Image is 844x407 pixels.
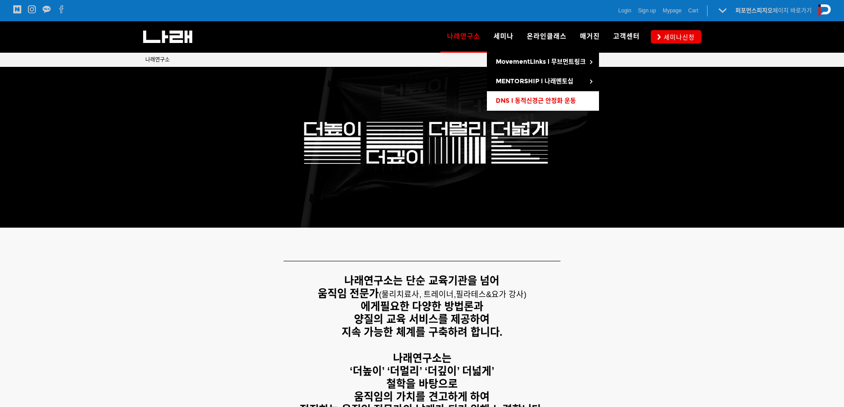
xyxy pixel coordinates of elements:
span: DNS l 동적신경근 안정화 운동 [496,97,576,105]
span: 물리치료사, 트레이너, [381,290,456,299]
a: Sign up [638,6,656,15]
a: Cart [688,6,698,15]
strong: 지속 가능한 체계를 구축하려 합니다. [342,326,502,338]
a: Login [618,6,631,15]
strong: 나래연구소는 [393,352,451,364]
span: 고객센터 [613,32,640,40]
strong: 에게 [361,300,380,312]
a: 고객센터 [607,21,646,52]
span: 세미나 [494,32,513,40]
a: 퍼포먼스피지오페이지 바로가기 [735,7,812,14]
span: 매거진 [580,32,600,40]
span: 나래연구소 [145,57,170,63]
strong: 철학을 바탕으로 [386,378,458,390]
span: 필라테스&요가 강사) [456,290,526,299]
strong: ‘더높이’ ‘더멀리’ ‘더깊이’ 더넓게’ [350,365,494,377]
strong: 나래연구소는 단순 교육기관을 넘어 [344,275,499,287]
a: 매거진 [573,21,607,52]
span: 세미나신청 [661,33,695,42]
strong: 양질의 교육 서비스를 제공하여 [354,313,490,325]
a: MovementLinks l 무브먼트링크 [487,52,599,72]
span: ( [379,290,456,299]
a: 온라인클래스 [520,21,573,52]
a: 나래연구소 [440,21,487,52]
span: 나래연구소 [447,29,480,43]
strong: 움직임의 가치를 견고하게 하여 [354,391,490,403]
span: 온라인클래스 [527,32,567,40]
a: MENTORSHIP l 나래멘토십 [487,72,599,91]
strong: 퍼포먼스피지오 [735,7,773,14]
span: MovementLinks l 무브먼트링크 [496,58,586,66]
a: 나래연구소 [145,55,170,64]
span: MENTORSHIP l 나래멘토십 [496,78,573,85]
a: 세미나신청 [651,30,701,43]
a: Mypage [663,6,682,15]
strong: 필요한 다양한 방법론과 [380,300,483,312]
a: DNS l 동적신경근 안정화 운동 [487,91,599,111]
a: 세미나 [487,21,520,52]
strong: 움직임 전문가 [318,287,379,299]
